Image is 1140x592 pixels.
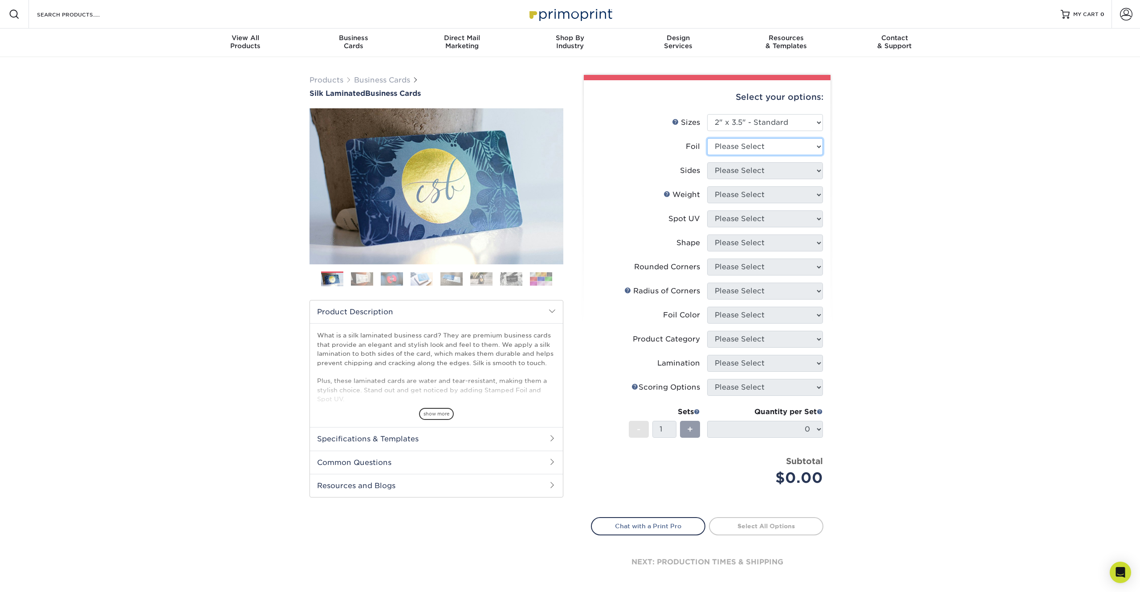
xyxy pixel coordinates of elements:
span: Silk Laminated [309,89,365,98]
img: Business Cards 04 [411,272,433,286]
div: Sizes [672,117,700,128]
img: Primoprint [525,4,615,24]
img: Business Cards 01 [321,268,343,291]
span: - [637,423,641,436]
img: Business Cards 08 [530,272,552,286]
a: Shop ByIndustry [516,29,624,57]
a: Direct MailMarketing [408,29,516,57]
div: Products [191,34,300,50]
div: Product Category [633,334,700,345]
div: Quantity per Set [707,407,823,417]
span: Business [300,34,408,42]
div: Weight [664,189,700,200]
img: Business Cards 03 [381,272,403,286]
div: & Support [840,34,949,50]
a: Silk LaminatedBusiness Cards [309,89,563,98]
h1: Business Cards [309,89,563,98]
strong: Subtotal [786,456,823,466]
img: Silk Laminated 01 [309,59,563,313]
div: Marketing [408,34,516,50]
div: Sets [629,407,700,417]
div: Spot UV [668,214,700,224]
p: What is a silk laminated business card? They are premium business cards that provide an elegant a... [317,331,556,476]
div: Sides [680,165,700,176]
h2: Common Questions [310,451,563,474]
h2: Specifications & Templates [310,427,563,450]
div: Radius of Corners [624,286,700,296]
div: next: production times & shipping [591,535,823,589]
span: 0 [1100,11,1104,17]
span: Design [624,34,732,42]
a: Contact& Support [840,29,949,57]
img: Business Cards 02 [351,272,373,286]
a: Chat with a Print Pro [591,517,705,535]
div: Open Intercom Messenger [1110,562,1131,583]
input: SEARCH PRODUCTS..... [36,9,123,20]
img: Business Cards 07 [500,272,522,286]
h2: Resources and Blogs [310,474,563,497]
div: Cards [300,34,408,50]
div: Select your options: [591,80,823,114]
div: Shape [676,238,700,248]
h2: Product Description [310,300,563,323]
span: MY CART [1073,11,1099,18]
div: Foil [686,141,700,152]
span: Shop By [516,34,624,42]
div: Scoring Options [631,382,700,393]
div: Rounded Corners [634,262,700,272]
span: View All [191,34,300,42]
div: & Templates [732,34,840,50]
a: Select All Options [709,517,823,535]
div: Lamination [657,358,700,369]
img: Business Cards 05 [440,272,463,286]
span: Resources [732,34,840,42]
div: Industry [516,34,624,50]
span: Contact [840,34,949,42]
span: show more [419,408,454,420]
span: + [687,423,693,436]
span: Direct Mail [408,34,516,42]
div: $0.00 [714,467,823,489]
div: Services [624,34,732,50]
a: BusinessCards [300,29,408,57]
img: Business Cards 06 [470,272,493,286]
div: Foil Color [663,310,700,321]
a: Resources& Templates [732,29,840,57]
a: View AllProducts [191,29,300,57]
a: Business Cards [354,76,410,84]
a: DesignServices [624,29,732,57]
a: Products [309,76,343,84]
